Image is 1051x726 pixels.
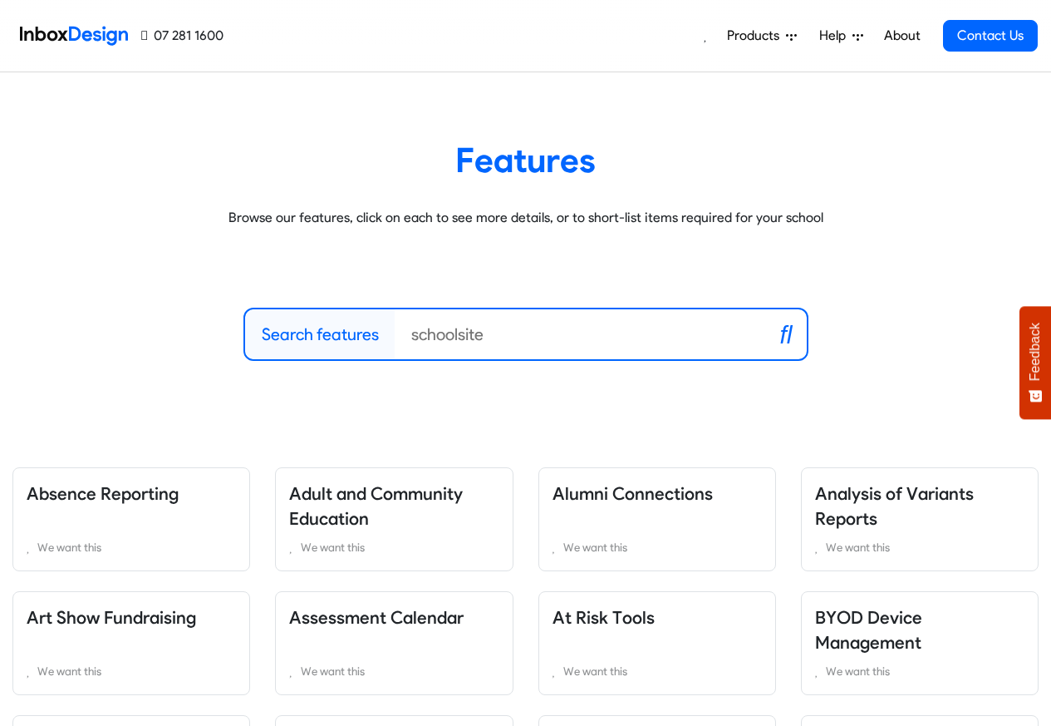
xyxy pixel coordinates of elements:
[526,467,788,571] div: Alumni Connections
[553,661,762,681] a: We want this
[813,19,870,52] a: Help
[27,483,179,504] a: Absence Reporting
[826,541,890,554] span: We want this
[526,591,788,695] div: At Risk Tools
[37,541,101,554] span: We want this
[25,208,1026,228] p: Browse our features, click on each to see more details, or to short-list items required for your ...
[563,664,627,678] span: We want this
[289,607,464,628] a: Assessment Calendar
[289,483,463,529] a: Adult and Community Education
[826,664,890,678] span: We want this
[943,20,1038,52] a: Contact Us
[1019,306,1051,419] button: Feedback - Show survey
[289,661,498,681] a: We want this
[141,26,223,46] a: 07 281 1600
[563,541,627,554] span: We want this
[301,664,365,678] span: We want this
[27,607,196,628] a: Art Show Fundraising
[553,607,655,628] a: At Risk Tools
[289,537,498,557] a: We want this
[25,139,1026,181] heading: Features
[815,537,1024,557] a: We want this
[727,26,786,46] span: Products
[819,26,852,46] span: Help
[553,483,713,504] a: Alumni Connections
[879,19,925,52] a: About
[262,322,379,347] label: Search features
[815,661,1024,681] a: We want this
[395,309,767,359] input: schoolsite
[27,537,236,557] a: We want this
[815,483,974,529] a: Analysis of Variants Reports
[1028,323,1043,381] span: Feedback
[263,591,525,695] div: Assessment Calendar
[27,661,236,681] a: We want this
[263,467,525,571] div: Adult and Community Education
[815,607,922,653] a: BYOD Device Management
[553,537,762,557] a: We want this
[301,541,365,554] span: We want this
[720,19,803,52] a: Products
[788,591,1051,695] div: BYOD Device Management
[788,467,1051,571] div: Analysis of Variants Reports
[37,664,101,678] span: We want this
